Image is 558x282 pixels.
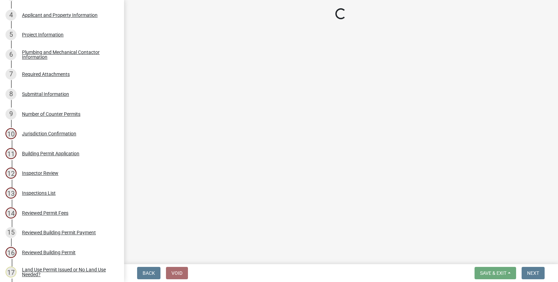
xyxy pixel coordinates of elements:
[22,267,113,277] div: Land Use Permit Issued or No Land Use Needed?
[143,270,155,276] span: Back
[522,267,545,279] button: Next
[5,128,16,139] div: 10
[22,112,80,116] div: Number of Counter Permits
[5,207,16,218] div: 14
[480,270,506,276] span: Save & Exit
[22,131,76,136] div: Jurisdiction Confirmation
[22,32,64,37] div: Project Information
[22,191,56,195] div: Inspections List
[22,211,68,215] div: Reviewed Permit Fees
[5,227,16,238] div: 15
[5,29,16,40] div: 5
[137,267,160,279] button: Back
[22,250,76,255] div: Reviewed Building Permit
[22,50,113,59] div: Plumbing and Mechanical Contactor Information
[22,151,79,156] div: Building Permit Application
[5,49,16,60] div: 6
[22,171,58,176] div: Inspector Review
[527,270,539,276] span: Next
[22,72,70,77] div: Required Attachments
[5,89,16,100] div: 8
[5,10,16,21] div: 4
[5,148,16,159] div: 11
[22,13,98,18] div: Applicant and Property Information
[166,267,188,279] button: Void
[5,247,16,258] div: 16
[5,69,16,80] div: 7
[5,188,16,199] div: 13
[22,230,96,235] div: Reviewed Building Permit Payment
[5,168,16,179] div: 12
[5,109,16,120] div: 9
[5,267,16,278] div: 17
[22,92,69,97] div: Submittal Information
[475,267,516,279] button: Save & Exit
